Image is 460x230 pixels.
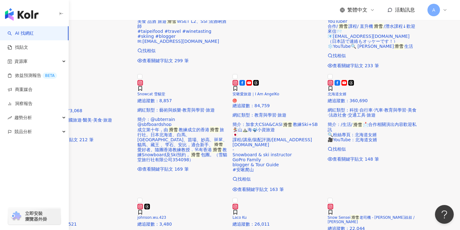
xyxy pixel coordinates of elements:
[137,147,227,157] span: 教練Snowboard及Ski預約，
[432,7,435,13] span: A
[328,24,415,49] span: /潛水課程↓歡迎來信📨 📧[EMAIL_ADDRESS][DOMAIN_NAME]（日本語で連絡もオッケーです！） ❄️YouTube🔍 [PERSON_NAME]
[102,117,103,122] span: ·
[329,112,346,117] span: 法政社會
[82,117,83,122] span: ·
[137,147,212,152] span: 愛好者。隨團香港教練教授，另有香港
[394,43,405,50] mark: 滑雪
[333,63,379,68] span: 查看關鍵字貼文 233 筆
[283,121,293,128] mark: 滑雪
[212,146,222,153] mark: 滑雪
[350,107,358,112] span: 科技
[328,3,418,49] div: 簡介 ：
[408,107,417,112] span: 美食
[8,116,12,120] span: rise
[233,73,323,192] a: 安啾愛旅遊｜I Am AngelKo總追蹤數：84,759網紅類型：教育與學習·旅遊簡介：加拿大CSIA&CASI滑雪教練Ski+SB🏂山⛰️海🤿小資旅遊 🇯🇵 課程/講座/裝配評測/[EMAI...
[233,215,247,220] span: Laco Ku
[347,7,367,13] span: 繁體中文
[8,208,61,225] a: chrome extension立即安裝 瀏覽器外掛
[137,152,227,162] span: 包團。（雪貓堂旅行社有限公司354098）
[348,24,373,29] span: 課程/ 直升機
[137,19,226,44] span: WSET L2、SSI 清酒唎酒師 #taipeifood #travel #winetasting #skiing #blogger ✉:[EMAIL_ADDRESS][DOMAIN_NAME]
[206,107,215,112] span: 旅遊
[42,127,132,132] a: 找相似
[346,112,348,117] span: ·
[254,112,276,117] span: 教育與學習
[233,112,323,117] p: 網紅類型 ：
[404,44,413,49] span: 生活
[42,73,132,142] a: 不韓而栗BHEC總追蹤數：173,068網紅類型：韓國旅遊·醫美·美食·旅遊找相似查看關鍵字貼文 212 筆
[137,222,227,227] p: 總追蹤數 ： 3,480
[383,107,384,112] span: ·
[64,117,82,122] span: 韓國旅遊
[92,117,93,122] span: ·
[384,107,406,112] span: 教育與學習
[5,8,38,21] img: logo
[328,147,418,152] a: 找相似
[182,107,204,112] span: 教育與學習
[358,107,360,112] span: ·
[328,215,350,220] span: Snow Sensei
[137,167,227,172] a: 查看關鍵字貼文 169 筆
[137,127,227,147] span: 旅行社。日本北海道、白馬、[GEOGRAPHIC_DATA]、苗場、妙高、斑尾、貓馬、藏王 、雫石、安比，適合新手、
[338,23,349,30] mark: 滑雪
[137,117,227,162] div: 簡介 ：
[213,141,224,148] mark: 滑雪
[103,117,112,122] span: 旅遊
[14,54,28,68] span: 資源庫
[25,211,47,222] span: 立即安裝 瀏覽器外掛
[8,101,33,107] a: 洞察報告
[142,58,189,63] span: 查看關鍵字貼文 299 筆
[204,107,206,112] span: ·
[328,73,418,162] a: 北海道女婿總追蹤數：360,690網紅類型：科技·自行車·汽車·教育與學習·美食·法政社會·交通工具·旅遊簡介：/生活/滑雪📩合作相關演出內容歡迎私訊 🔍粉絲專頁：北海道女婿 🎥YouTube：...
[181,107,182,112] span: ·
[42,137,132,142] a: 查看關鍵字貼文 212 筆
[435,205,454,224] iframe: Help Scout Beacon - Open
[328,122,418,142] div: 簡介 ：
[137,14,188,24] span: 🅵🅾🅻🅻🅾🆆 ​ 🅼🅴 美食 品酒 旅遊
[374,107,383,112] span: 汽車
[83,117,92,122] span: 醫美
[137,14,227,44] div: 簡介 ：
[328,107,418,117] p: 網紅類型 ：
[137,73,227,172] a: Snowcat 雪貓堂總追蹤數：8,857網紅類型：藝術與娛樂·教育與學習·旅遊簡介：@ubterrain @sbfboardshop 成立第十年，由滑雪教練成立的香港滑雪旅行社。日本北海道、白...
[246,122,283,127] span: 加拿大CSIA&CASI
[328,112,329,117] span: ·
[8,30,34,37] a: searchAI 找網紅
[238,177,251,182] span: 找相似
[137,215,166,220] span: johnson.wu.423
[365,112,367,117] span: ·
[159,107,181,112] span: 藝術與娛樂
[42,108,132,113] p: 總追蹤數 ： 173,068
[233,222,323,227] p: 總追蹤數 ： 26,011
[333,53,346,58] span: 找相似
[278,112,286,117] span: 旅遊
[328,92,346,96] span: 北海道女婿
[93,117,102,122] span: 美食
[276,112,278,117] span: ·
[209,126,220,133] mark: 滑雪
[233,122,323,172] div: 簡介 ：
[10,211,22,221] img: chrome extension
[233,103,323,108] p: 總追蹤數 ： 84,759
[350,215,360,221] mark: 滑雪
[8,72,57,79] a: 效益預測報告BETA
[179,127,209,132] span: 教練成立的香港
[137,48,227,53] a: 找相似
[166,18,177,25] mark: 滑雪
[233,122,318,172] span: 教練Ski+SB🏂山⛰️海🤿小資旅遊 🇯🇵 課程/講座/裝配評測/[EMAIL_ADDRESS][DOMAIN_NAME] - Snowboard & ski instructor GoPro ...
[348,112,365,117] span: 交通工具
[233,177,323,182] a: 找相似
[328,53,418,58] a: 找相似
[137,107,227,112] p: 網紅類型 ：
[341,122,352,127] span: /生活/
[137,117,175,132] span: @ubterrain @sbfboardshop 成立第十年，由
[373,107,374,112] span: ·
[395,7,415,13] span: 活動訊息
[42,222,132,227] p: 總追蹤數 ： 6,521
[14,125,32,139] span: 競品分析
[137,92,165,96] span: Snowcat 雪貓堂
[8,44,28,51] a: 找貼文
[333,157,379,162] span: 查看關鍵字貼文 148 筆
[42,117,132,122] p: 網紅類型 ：
[238,187,284,192] span: 查看關鍵字貼文 163 筆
